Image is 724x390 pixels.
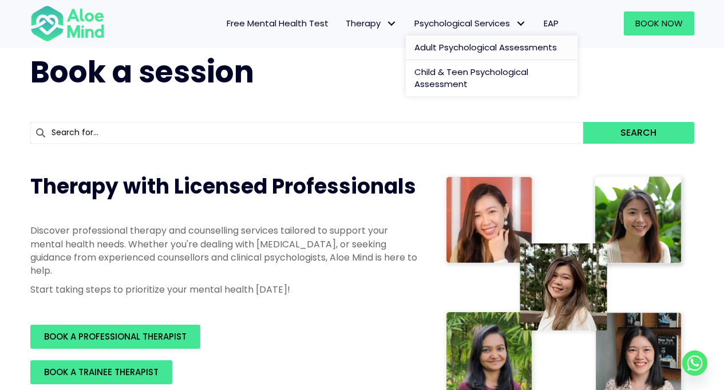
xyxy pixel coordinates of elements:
span: EAP [544,17,559,29]
button: Search [583,122,694,144]
span: Therapy with Licensed Professionals [30,172,416,201]
span: Therapy: submenu [383,15,400,32]
a: Whatsapp [682,350,707,376]
img: Aloe mind Logo [30,5,105,42]
input: Search for... [30,122,584,144]
span: Therapy [346,17,397,29]
span: Psychological Services [414,17,527,29]
a: Child & Teen Psychological Assessment [406,60,577,97]
span: Book Now [635,17,683,29]
a: Psychological ServicesPsychological Services: submenu [406,11,535,36]
span: Adult Psychological Assessments [414,41,557,53]
span: Free Mental Health Test [227,17,329,29]
p: Start taking steps to prioritize your mental health [DATE]! [30,283,420,296]
a: Adult Psychological Assessments [406,36,577,60]
a: BOOK A PROFESSIONAL THERAPIST [30,325,200,349]
a: BOOK A TRAINEE THERAPIST [30,360,172,384]
p: Discover professional therapy and counselling services tailored to support your mental health nee... [30,224,420,277]
span: Book a session [30,51,254,93]
span: BOOK A TRAINEE THERAPIST [44,366,159,378]
span: Psychological Services: submenu [513,15,529,32]
a: Free Mental Health Test [218,11,337,36]
nav: Menu [120,11,567,36]
a: Book Now [624,11,694,36]
a: EAP [535,11,567,36]
span: BOOK A PROFESSIONAL THERAPIST [44,330,187,342]
a: TherapyTherapy: submenu [337,11,406,36]
span: Child & Teen Psychological Assessment [414,66,528,90]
